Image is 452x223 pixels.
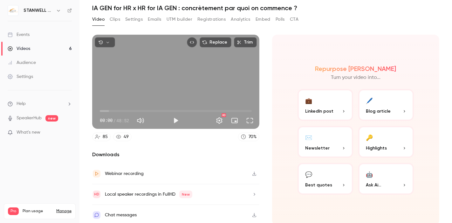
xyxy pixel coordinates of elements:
[125,14,143,24] button: Settings
[234,37,257,47] button: Trim
[315,65,396,73] h2: Repurpose [PERSON_NAME]
[148,14,161,24] button: Emails
[113,117,116,124] span: /
[331,74,380,81] p: Turn your video into...
[298,126,353,158] button: ✉️Newsletter
[305,132,312,142] div: ✉️
[8,101,72,107] li: help-dropdown-opener
[92,151,259,158] h2: Downloads
[17,115,42,122] a: SpeakerHub
[222,113,226,117] div: HD
[169,114,182,127] button: Play
[110,14,120,24] button: Clips
[100,117,113,124] span: 00:00
[298,163,353,195] button: 💬Best quotes
[358,126,414,158] button: 🔑Highlights
[366,169,373,179] div: 🤖
[249,134,257,140] div: 70 %
[134,114,147,127] button: Mute
[290,14,298,24] button: CTA
[23,209,52,214] span: Plan usage
[366,132,373,142] div: 🔑
[45,115,58,122] span: new
[366,108,391,115] span: Blog article
[8,5,18,16] img: STANWELL CONSULTING
[298,89,353,121] button: 💼LinkedIn post
[366,95,373,105] div: 🖊️
[197,14,226,24] button: Registrations
[366,182,381,188] span: Ask Ai...
[113,133,132,141] a: 49
[24,7,53,14] h6: STANWELL CONSULTING
[8,31,30,38] div: Events
[366,145,387,151] span: Highlights
[8,73,33,80] div: Settings
[105,170,144,178] div: Webinar recording
[105,211,137,219] div: Chat messages
[358,89,414,121] button: 🖊️Blog article
[92,4,439,12] h1: IA GEN for HR x HR for IA GEN : concrètement par quoi on commence ?
[179,191,192,198] span: New
[105,191,192,198] div: Local speaker recordings in FullHD
[228,114,241,127] button: Turn on miniplayer
[358,163,414,195] button: 🤖Ask Ai...
[64,130,72,136] iframe: Noticeable Trigger
[103,134,108,140] div: 85
[92,14,105,24] button: Video
[305,182,332,188] span: Best quotes
[305,108,333,115] span: LinkedIn post
[243,114,256,127] button: Full screen
[17,101,26,107] span: Help
[17,129,40,136] span: What's new
[305,95,312,105] div: 💼
[305,169,312,179] div: 💬
[187,37,197,47] button: Embed video
[167,14,192,24] button: UTM builder
[256,14,271,24] button: Embed
[92,133,111,141] a: 85
[305,145,330,151] span: Newsletter
[276,14,285,24] button: Polls
[200,37,231,47] button: Replace
[116,117,129,124] span: 48:52
[8,45,30,52] div: Videos
[56,209,72,214] a: Manage
[213,114,226,127] button: Settings
[8,59,36,66] div: Audience
[231,14,250,24] button: Analytics
[100,117,129,124] div: 00:00
[124,134,129,140] div: 49
[238,133,259,141] a: 70%
[8,207,19,215] span: Pro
